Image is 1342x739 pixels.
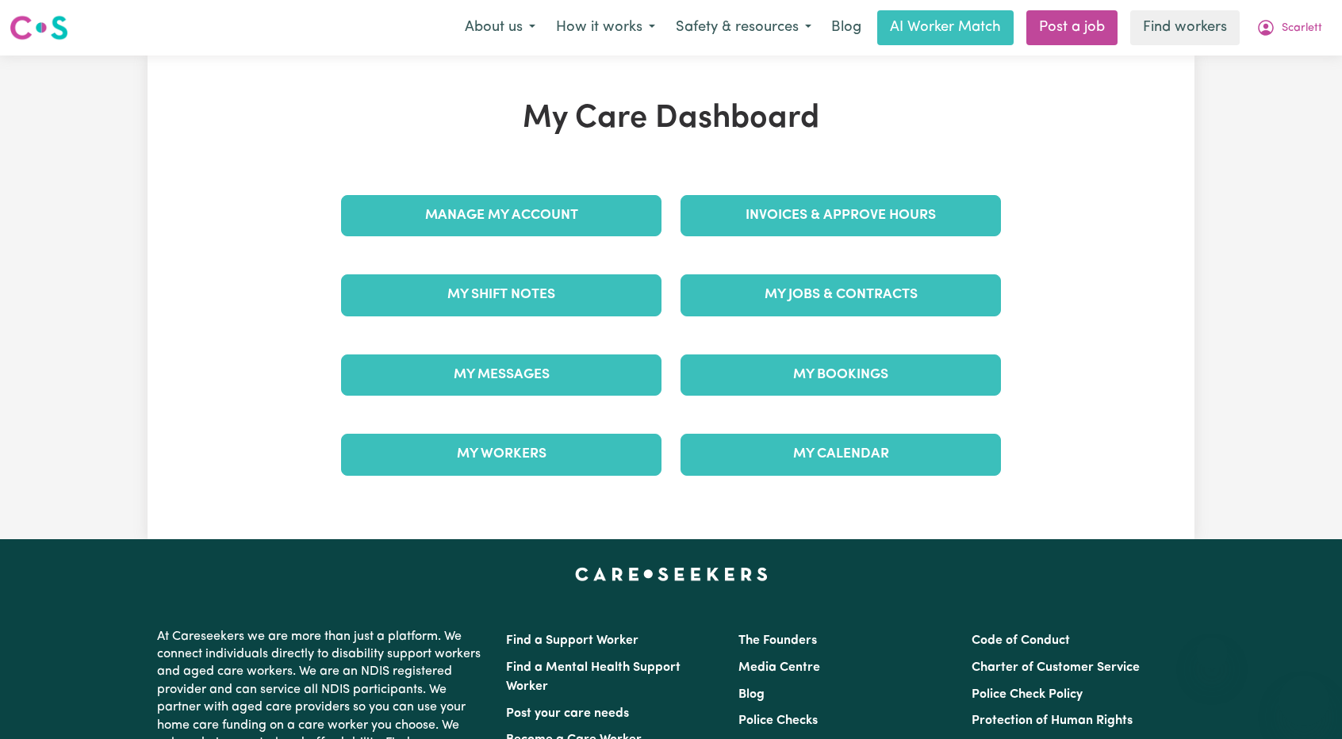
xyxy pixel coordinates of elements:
[738,661,820,674] a: Media Centre
[1196,638,1228,669] iframe: Close message
[341,434,661,475] a: My Workers
[1246,11,1332,44] button: My Account
[972,688,1083,701] a: Police Check Policy
[332,100,1010,138] h1: My Care Dashboard
[1130,10,1240,45] a: Find workers
[738,714,818,727] a: Police Checks
[972,634,1070,647] a: Code of Conduct
[681,354,1001,396] a: My Bookings
[738,634,817,647] a: The Founders
[506,634,638,647] a: Find a Support Worker
[1026,10,1118,45] a: Post a job
[341,354,661,396] a: My Messages
[665,11,822,44] button: Safety & resources
[1279,676,1329,726] iframe: Button to launch messaging window
[1282,20,1322,37] span: Scarlett
[877,10,1014,45] a: AI Worker Match
[546,11,665,44] button: How it works
[822,10,871,45] a: Blog
[972,661,1140,674] a: Charter of Customer Service
[10,13,68,42] img: Careseekers logo
[738,688,765,701] a: Blog
[10,10,68,46] a: Careseekers logo
[681,434,1001,475] a: My Calendar
[341,195,661,236] a: Manage My Account
[454,11,546,44] button: About us
[681,274,1001,316] a: My Jobs & Contracts
[575,568,768,580] a: Careseekers home page
[972,714,1133,727] a: Protection of Human Rights
[506,661,681,693] a: Find a Mental Health Support Worker
[681,195,1001,236] a: Invoices & Approve Hours
[341,274,661,316] a: My Shift Notes
[506,707,629,720] a: Post your care needs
